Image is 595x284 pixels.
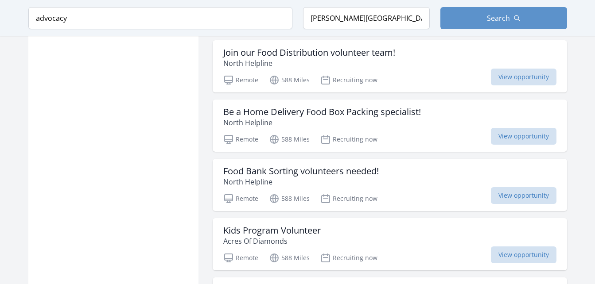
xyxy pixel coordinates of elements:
[320,253,377,263] p: Recruiting now
[269,75,310,85] p: 588 Miles
[303,7,430,29] input: Location
[223,225,321,236] h3: Kids Program Volunteer
[213,40,567,92] a: Join our Food Distribution volunteer team! North Helpline Remote 588 Miles Recruiting now View op...
[223,166,379,177] h3: Food Bank Sorting volunteers needed!
[491,187,556,204] span: View opportunity
[491,69,556,85] span: View opportunity
[269,253,310,263] p: 588 Miles
[491,128,556,145] span: View opportunity
[320,75,377,85] p: Recruiting now
[213,218,567,270] a: Kids Program Volunteer Acres Of Diamonds Remote 588 Miles Recruiting now View opportunity
[223,134,258,145] p: Remote
[223,117,421,128] p: North Helpline
[223,193,258,204] p: Remote
[223,253,258,263] p: Remote
[491,246,556,263] span: View opportunity
[213,100,567,152] a: Be a Home Delivery Food Box Packing specialist! North Helpline Remote 588 Miles Recruiting now Vi...
[269,134,310,145] p: 588 Miles
[320,134,377,145] p: Recruiting now
[223,47,395,58] h3: Join our Food Distribution volunteer team!
[440,7,567,29] button: Search
[213,159,567,211] a: Food Bank Sorting volunteers needed! North Helpline Remote 588 Miles Recruiting now View opportunity
[487,13,510,23] span: Search
[223,177,379,187] p: North Helpline
[223,236,321,246] p: Acres Of Diamonds
[269,193,310,204] p: 588 Miles
[320,193,377,204] p: Recruiting now
[223,107,421,117] h3: Be a Home Delivery Food Box Packing specialist!
[223,58,395,69] p: North Helpline
[28,7,292,29] input: Keyword
[223,75,258,85] p: Remote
